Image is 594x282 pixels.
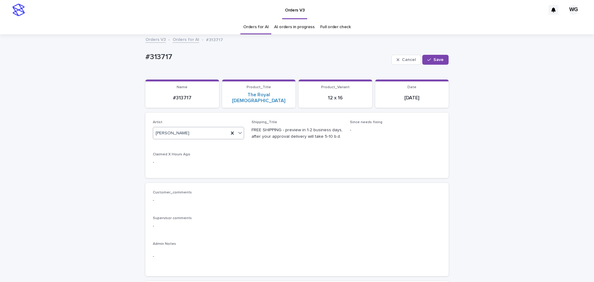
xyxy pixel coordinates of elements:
[153,223,441,229] p: -
[379,95,445,101] p: [DATE]
[422,55,449,65] button: Save
[153,253,441,260] p: -
[350,127,441,133] p: -
[320,20,351,34] a: Full order check
[243,20,269,34] a: Orders for AI
[173,36,199,43] a: Orders for AI
[153,191,192,194] span: Customer_comments
[153,159,244,166] p: -
[177,85,187,89] span: Name
[569,5,579,15] div: WG
[206,36,223,43] p: #313717
[247,85,271,89] span: Product_Title
[226,92,292,104] a: The Royal [DEMOGRAPHIC_DATA]
[149,95,215,101] p: #313717
[153,197,441,204] p: -
[12,4,25,16] img: stacker-logo-s-only.png
[321,85,350,89] span: Product_Variant
[350,120,382,124] span: Since needs fixing
[153,153,190,156] span: Claimed X Hours Ago
[391,55,421,65] button: Cancel
[153,120,162,124] span: Artist
[156,130,189,137] span: [PERSON_NAME]
[153,216,192,220] span: Supervisor comments
[153,242,176,246] span: Admin Notes
[252,120,277,124] span: Shipping_Title
[402,58,416,62] span: Cancel
[252,127,343,140] p: FREE SHIPPING - preview in 1-2 business days, after your approval delivery will take 5-10 b.d.
[145,53,389,62] p: #313717
[302,95,368,101] p: 12 x 16
[145,36,166,43] a: Orders V3
[433,58,444,62] span: Save
[407,85,416,89] span: Date
[274,20,315,34] a: AI orders in progress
